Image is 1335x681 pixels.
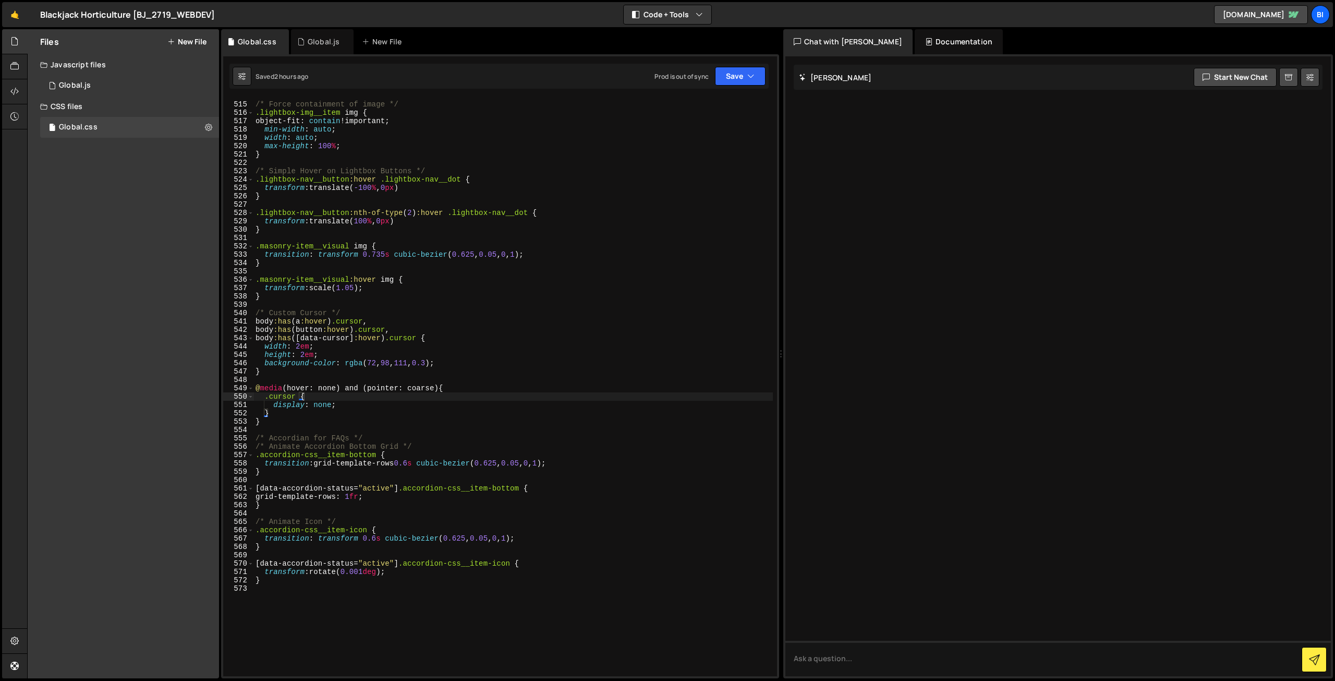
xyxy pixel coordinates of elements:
div: 560 [223,476,254,484]
div: 516 [223,109,254,117]
h2: Files [40,36,59,47]
div: 551 [223,401,254,409]
div: 521 [223,150,254,159]
div: Global.css [59,123,98,132]
div: 528 [223,209,254,217]
div: 559 [223,468,254,476]
a: [DOMAIN_NAME] [1214,5,1308,24]
button: New File [167,38,207,46]
button: Save [715,67,766,86]
div: New File [362,37,406,47]
div: 540 [223,309,254,317]
div: 515 [223,100,254,109]
div: 519 [223,134,254,142]
div: 539 [223,301,254,309]
a: 🤙 [2,2,28,27]
div: 530 [223,225,254,234]
div: 550 [223,392,254,401]
div: 555 [223,434,254,443]
div: 542 [223,326,254,334]
div: 531 [223,234,254,242]
div: 525 [223,184,254,192]
div: 543 [223,334,254,342]
div: 572 [223,576,254,584]
button: Code + Tools [624,5,711,24]
div: 535 [223,267,254,276]
div: Global.css [238,37,276,47]
div: 532 [223,242,254,250]
div: 573 [223,584,254,593]
div: 534 [223,259,254,267]
div: Global.js [308,37,339,47]
div: 567 [223,534,254,543]
div: 564 [223,509,254,518]
div: CSS files [28,96,219,117]
div: Chat with [PERSON_NAME] [783,29,913,54]
div: 545 [223,351,254,359]
div: 518 [223,125,254,134]
div: 517 [223,117,254,125]
div: Global.js [59,81,91,90]
div: 563 [223,501,254,509]
div: 546 [223,359,254,367]
div: Blackjack Horticulture [BJ_2719_WEBDEV] [40,8,215,21]
div: Javascript files [28,54,219,75]
div: 538 [223,292,254,301]
div: 554 [223,426,254,434]
a: Bi [1311,5,1330,24]
div: 523 [223,167,254,175]
div: 558 [223,459,254,468]
div: 520 [223,142,254,150]
div: 557 [223,451,254,459]
div: Documentation [915,29,1003,54]
div: 547 [223,367,254,376]
div: 544 [223,342,254,351]
div: 16258/43966.css [40,117,219,138]
div: 552 [223,409,254,417]
div: 549 [223,384,254,392]
div: 537 [223,284,254,292]
div: 561 [223,484,254,493]
div: 556 [223,443,254,451]
div: 568 [223,543,254,551]
div: Prod is out of sync [654,72,709,81]
div: 2 hours ago [274,72,309,81]
div: 16258/43868.js [40,75,219,96]
div: 526 [223,192,254,200]
div: 529 [223,217,254,225]
button: Start new chat [1194,68,1277,87]
div: 522 [223,159,254,167]
h2: [PERSON_NAME] [799,73,871,82]
div: 536 [223,276,254,284]
div: 533 [223,250,254,259]
div: 570 [223,559,254,568]
div: 548 [223,376,254,384]
div: 569 [223,551,254,559]
div: 524 [223,175,254,184]
div: 553 [223,417,254,426]
div: Saved [256,72,309,81]
div: 566 [223,526,254,534]
div: 571 [223,568,254,576]
div: 562 [223,493,254,501]
div: 541 [223,317,254,326]
div: 527 [223,200,254,209]
div: 565 [223,518,254,526]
